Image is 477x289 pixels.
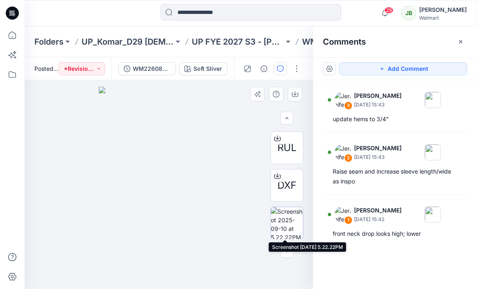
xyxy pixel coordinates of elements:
[344,102,352,110] div: 3
[277,140,297,155] span: RUL
[334,206,351,223] img: Jennifer Yerkes
[354,143,402,153] p: [PERSON_NAME]
[34,64,59,73] span: Posted [DATE] 10:53 by
[344,216,352,224] div: 1
[354,215,402,224] p: [DATE] 15:42
[82,36,174,47] a: UP_Komar_D29 [DEMOGRAPHIC_DATA] Sleep
[333,114,457,124] div: update hems to 3/4"
[257,62,270,75] button: Details
[133,64,170,73] div: WM22608A_ ESSENTIALS TEE REV1
[323,37,366,47] h2: Comments
[179,62,227,75] button: Soft Sliver
[419,15,467,21] div: Walmart
[99,87,239,289] img: eyJhbGciOiJIUzI1NiIsImtpZCI6IjAiLCJzbHQiOiJzZXMiLCJ0eXAiOiJKV1QifQ.eyJkYXRhIjp7InR5cGUiOiJzdG9yYW...
[334,144,351,160] img: Jennifer Yerkes
[277,178,296,193] span: DXF
[333,167,457,186] div: Raise seam and increase sleeve length/wide as inspo
[34,36,64,47] a: Folders
[384,7,393,14] span: 29
[271,207,303,239] img: Screenshot 2025-09-10 at 5.22.22PM
[193,64,222,73] div: Soft Sliver
[354,205,402,215] p: [PERSON_NAME]
[401,6,416,20] div: JB
[333,229,457,239] div: front neck drop looks high; lower
[339,62,467,75] button: Add Comment
[419,5,467,15] div: [PERSON_NAME]
[302,36,394,47] p: WM22608A_ADM_ ESSENTIALS TEE
[192,36,284,47] a: UP FYE 2027 S3 - [PERSON_NAME] D29 [DEMOGRAPHIC_DATA] Sleepwear
[354,153,402,161] p: [DATE] 15:43
[354,91,402,101] p: [PERSON_NAME]
[344,154,352,162] div: 2
[334,92,351,108] img: Jennifer Yerkes
[354,101,402,109] p: [DATE] 15:43
[118,62,176,75] button: WM22608A_ ESSENTIALS TEE REV1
